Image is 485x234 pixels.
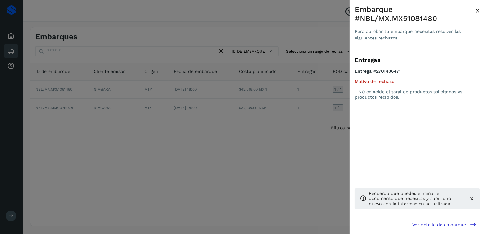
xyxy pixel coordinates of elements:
[355,57,480,64] h3: Entregas
[355,69,480,79] h4: Entrega #2701436471
[355,79,480,84] h5: Motivo de rechazo:
[475,6,480,15] span: ×
[355,5,475,23] div: Embarque #NBL/MX.MX51081480
[409,217,480,231] button: Ver detalle de embarque
[369,191,464,206] p: Recuerda que puedes eliminar el documento que necesitas y subir uno nuevo con la información actu...
[475,5,480,16] button: Close
[355,28,475,41] div: Para aprobar tu embarque necesitas resolver las siguientes rechazos.
[412,222,466,227] span: Ver detalle de embarque
[355,89,480,100] p: - NO coincide el total de productos solicitados vs productos recibidos.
